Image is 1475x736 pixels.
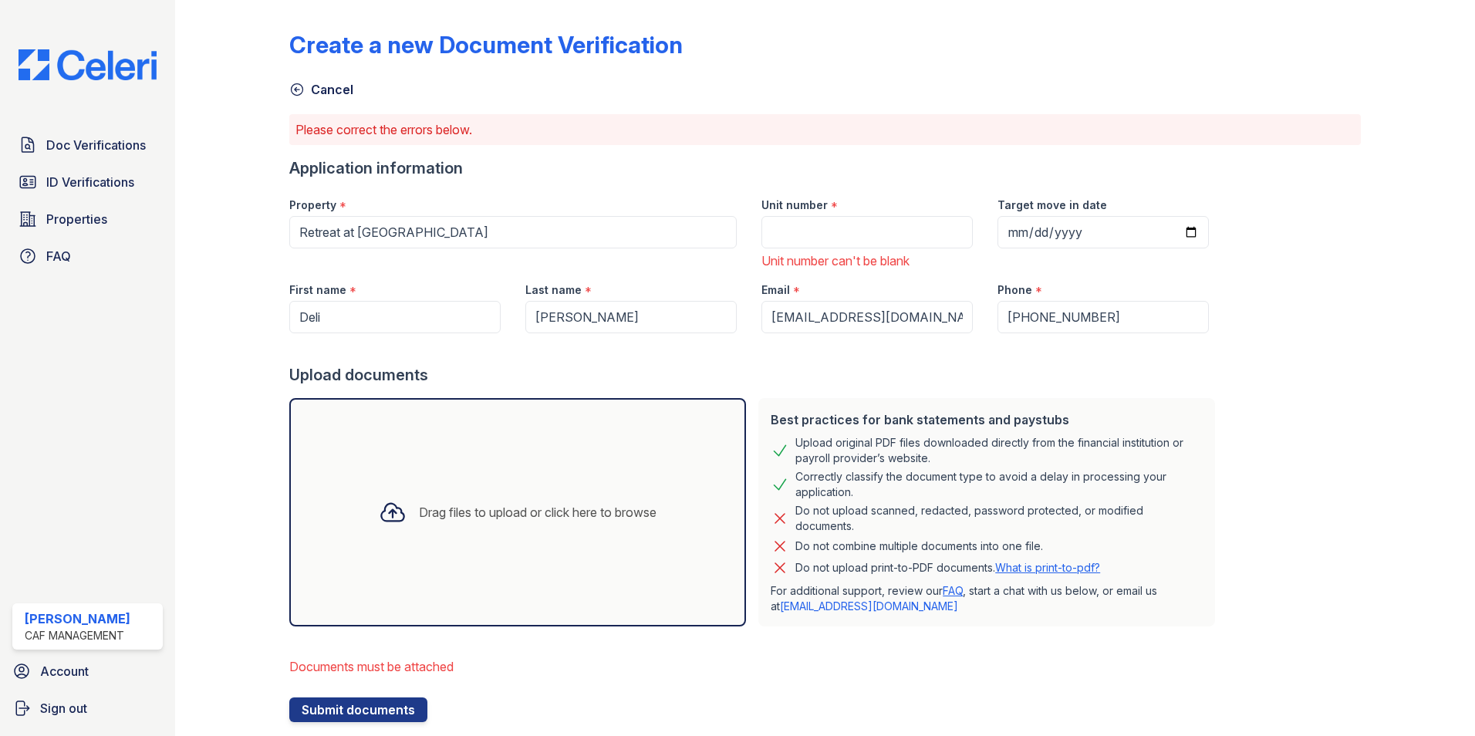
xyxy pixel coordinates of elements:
[25,628,130,643] div: CAF Management
[46,173,134,191] span: ID Verifications
[795,435,1203,466] div: Upload original PDF files downloaded directly from the financial institution or payroll provider’...
[12,167,163,198] a: ID Verifications
[40,662,89,680] span: Account
[289,80,353,99] a: Cancel
[795,469,1203,500] div: Correctly classify the document type to avoid a delay in processing your application.
[997,198,1107,213] label: Target move in date
[46,136,146,154] span: Doc Verifications
[295,120,1355,139] p: Please correct the errors below.
[997,282,1032,298] label: Phone
[25,609,130,628] div: [PERSON_NAME]
[289,31,683,59] div: Create a new Document Verification
[289,198,336,213] label: Property
[46,247,71,265] span: FAQ
[289,157,1221,179] div: Application information
[6,656,169,687] a: Account
[289,697,427,722] button: Submit documents
[795,560,1100,576] p: Do not upload print-to-PDF documents.
[419,503,656,522] div: Drag files to upload or click here to browse
[995,561,1100,574] a: What is print-to-pdf?
[525,282,582,298] label: Last name
[289,364,1221,386] div: Upload documents
[12,241,163,272] a: FAQ
[761,252,973,270] div: Unit number can't be blank
[795,503,1203,534] div: Do not upload scanned, redacted, password protected, or modified documents.
[40,699,87,717] span: Sign out
[12,130,163,160] a: Doc Verifications
[943,584,963,597] a: FAQ
[761,198,828,213] label: Unit number
[6,693,169,724] a: Sign out
[771,410,1203,429] div: Best practices for bank statements and paystubs
[46,210,107,228] span: Properties
[12,204,163,235] a: Properties
[289,282,346,298] label: First name
[761,282,790,298] label: Email
[771,583,1203,614] p: For additional support, review our , start a chat with us below, or email us at
[6,49,169,80] img: CE_Logo_Blue-a8612792a0a2168367f1c8372b55b34899dd931a85d93a1a3d3e32e68fde9ad4.png
[795,537,1043,555] div: Do not combine multiple documents into one file.
[780,599,958,613] a: [EMAIL_ADDRESS][DOMAIN_NAME]
[289,651,1221,682] li: Documents must be attached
